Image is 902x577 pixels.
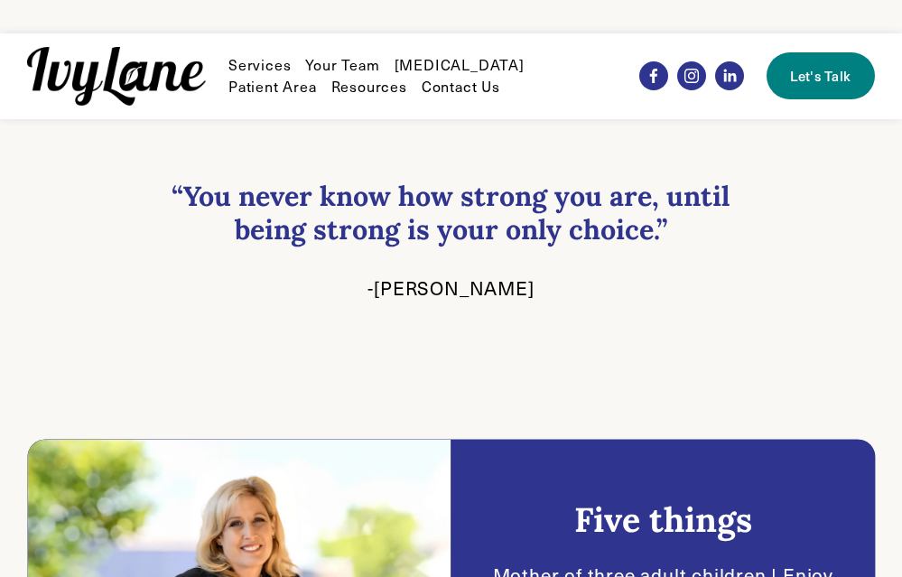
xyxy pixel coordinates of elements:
p: -[PERSON_NAME] [133,275,768,300]
a: LinkedIn [715,61,744,90]
a: Facebook [639,61,668,90]
a: Patient Area [228,76,317,98]
a: Instagram [677,61,706,90]
h2: Five things [574,498,752,542]
a: folder dropdown [228,54,291,76]
img: Ivy Lane Counseling &mdash; Therapy that works for you [27,47,206,106]
h3: “You never know how strong you are, until being strong is your only choice.” [133,179,768,247]
a: Your Team [305,54,379,76]
span: Resources [331,78,407,97]
span: Services [228,56,291,75]
a: Let's Talk [767,52,875,99]
a: folder dropdown [331,76,407,98]
a: Contact Us [422,76,500,98]
a: [MEDICAL_DATA] [395,54,525,76]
